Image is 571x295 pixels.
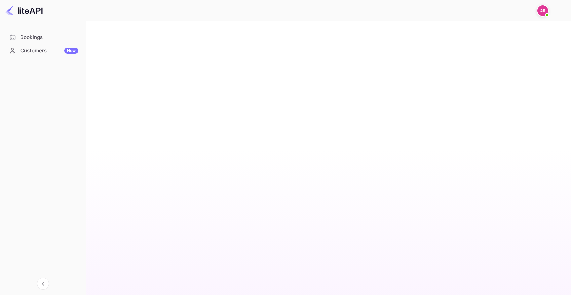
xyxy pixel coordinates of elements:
div: Bookings [4,31,82,44]
div: Bookings [20,34,78,41]
img: LiteAPI logo [5,5,43,16]
a: Bookings [4,31,82,43]
button: Collapse navigation [37,278,49,290]
div: Customers [20,47,78,55]
img: 213123 e231e321e [537,5,548,16]
div: New [64,48,78,54]
a: CustomersNew [4,44,82,57]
